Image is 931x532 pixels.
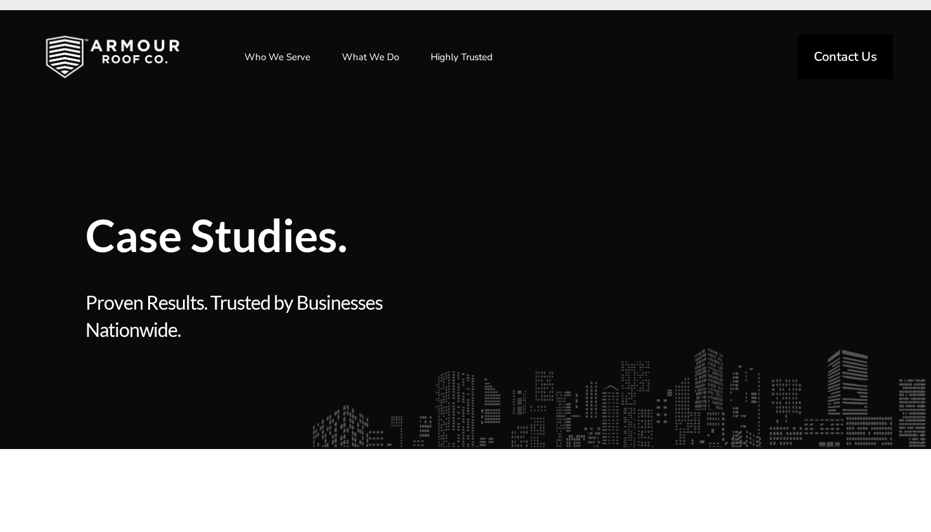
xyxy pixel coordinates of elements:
span: Contact Us [814,51,877,63]
a: What We Do [329,41,412,73]
span: Proven Results. Trusted by Businesses Nationwide. [85,289,461,343]
a: Highly Trusted [418,41,505,73]
a: Who We Serve [232,41,323,73]
img: Industrial and Commercial Roofing Company | Armour Roof Co. [25,25,200,89]
a: Contact Us [798,35,893,79]
span: Case Studies. [85,213,649,257]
